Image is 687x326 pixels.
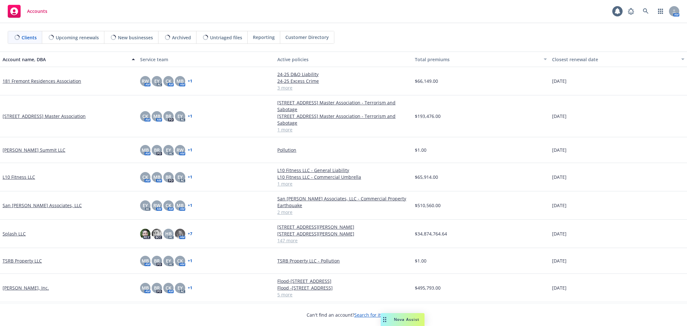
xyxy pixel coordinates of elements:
a: 181 Fremont Residences Association [3,78,81,84]
a: Accounts [5,2,50,20]
span: RW [177,147,184,153]
span: Can't find an account? [307,312,381,318]
a: + 1 [188,175,192,179]
span: Nova Assist [394,317,419,322]
span: [DATE] [552,202,567,209]
span: Archived [172,34,191,41]
span: [DATE] [552,113,567,120]
button: Active policies [275,52,412,67]
span: CK [166,284,171,291]
span: $34,874,764.64 [415,230,447,237]
a: 24-25 Excess Crime [277,78,410,84]
span: EY [177,113,183,120]
span: Upcoming renewals [56,34,99,41]
div: Active policies [277,56,410,63]
span: RW [153,202,160,209]
span: CK [142,174,148,180]
span: [DATE] [552,284,567,291]
a: L10 Fitness LLC - General Liability [277,167,410,174]
a: Flood -[STREET_ADDRESS] [277,284,410,291]
a: + 1 [188,114,192,118]
img: photo [140,229,150,239]
span: [DATE] [552,257,567,264]
a: TSRB Property LLC - Pollution [277,257,410,264]
span: $65,914.00 [415,174,438,180]
a: Earthquake [277,202,410,209]
a: San [PERSON_NAME] Associates, LLC [3,202,82,209]
a: L10 Fitness LLC [3,174,35,180]
span: EY [143,202,148,209]
img: photo [175,229,185,239]
span: [DATE] [552,78,567,84]
span: $193,476.00 [415,113,441,120]
span: CK [177,257,183,264]
span: Accounts [27,9,47,14]
span: Untriaged files [210,34,242,41]
a: [PERSON_NAME], Inc. [3,284,49,291]
span: Clients [22,34,37,41]
a: + 1 [188,259,192,263]
span: New businesses [118,34,153,41]
a: 5 more [277,291,410,298]
span: EY [177,284,183,291]
a: + 1 [188,148,192,152]
a: Pollution [277,147,410,153]
a: Report a Bug [625,5,637,18]
span: Customer Directory [285,34,329,41]
a: Search for it [354,312,381,318]
a: TSRB Property LLC [3,257,42,264]
a: 24-25 D&O Liability [277,71,410,78]
div: Account name, DBA [3,56,128,63]
span: [DATE] [552,174,567,180]
div: Drag to move [381,313,389,326]
span: MB [142,284,149,291]
img: photo [152,229,162,239]
span: CK [166,202,171,209]
a: [STREET_ADDRESS][PERSON_NAME] [277,230,410,237]
a: [STREET_ADDRESS] Master Association - Terrorism and Sabotage [277,113,410,126]
button: Nova Assist [381,313,425,326]
span: RW [142,78,149,84]
span: MB [153,174,160,180]
a: San [PERSON_NAME] Associates, LLC - Commercial Property [277,195,410,202]
a: Switch app [654,5,667,18]
span: $66,149.00 [415,78,438,84]
span: EY [177,174,183,180]
a: + 7 [188,232,192,236]
span: BR [166,174,171,180]
span: $1.00 [415,147,426,153]
span: [DATE] [552,147,567,153]
span: $510,560.00 [415,202,441,209]
span: CK [166,78,171,84]
span: CK [142,113,148,120]
div: Closest renewal date [552,56,677,63]
a: [STREET_ADDRESS] Master Association [3,113,86,120]
span: MB [142,147,149,153]
span: $1.00 [415,257,426,264]
button: Closest renewal date [549,52,687,67]
span: EY [166,147,171,153]
span: EY [154,78,159,84]
a: 147 more [277,237,410,244]
div: Total premiums [415,56,540,63]
a: [STREET_ADDRESS] Master Association - Terrorism and Sabotage [277,99,410,113]
button: Total premiums [412,52,550,67]
a: L10 Fitness LLC - Commercial Umbrella [277,174,410,180]
span: [DATE] [552,230,567,237]
span: MB [177,202,184,209]
span: EY [166,257,171,264]
a: 1 more [277,126,410,133]
span: Reporting [253,34,275,41]
a: Splash LLC [3,230,26,237]
span: MB [153,113,160,120]
span: HB [165,230,172,237]
a: + 1 [188,204,192,207]
a: Search [639,5,652,18]
a: 1 more [277,180,410,187]
a: [STREET_ADDRESS][PERSON_NAME] [277,224,410,230]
